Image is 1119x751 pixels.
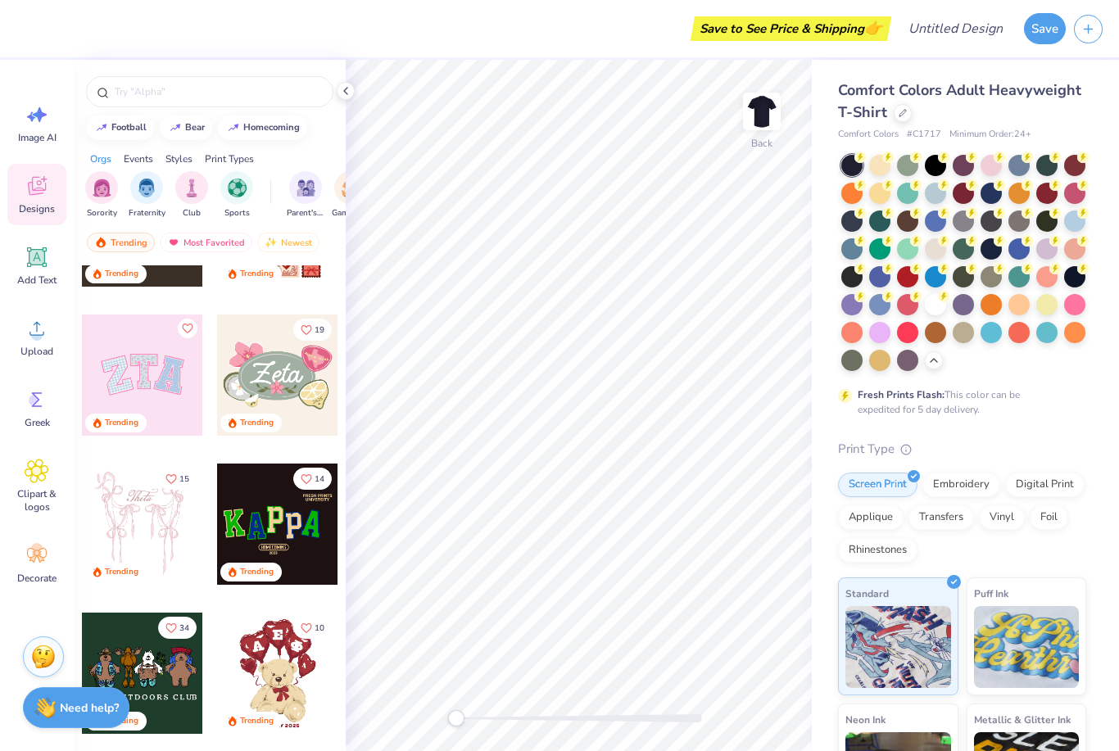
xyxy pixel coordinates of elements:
[240,566,274,578] div: Trending
[224,207,250,219] span: Sports
[257,233,319,252] div: Newest
[845,585,889,602] span: Standard
[1005,473,1085,497] div: Digital Print
[240,715,274,727] div: Trending
[293,319,332,341] button: Like
[293,468,332,490] button: Like
[220,171,253,219] button: filter button
[243,123,300,132] div: homecoming
[129,171,165,219] button: filter button
[265,237,278,248] img: newest.gif
[838,128,899,142] span: Comfort Colors
[17,572,57,585] span: Decorate
[205,152,254,166] div: Print Types
[974,711,1071,728] span: Metallic & Glitter Ink
[287,171,324,219] div: filter for Parent's Weekend
[315,624,324,632] span: 10
[864,18,882,38] span: 👉
[10,487,64,513] span: Clipart & logos
[1030,505,1068,530] div: Foil
[93,179,111,197] img: Sorority Image
[129,207,165,219] span: Fraternity
[175,171,208,219] div: filter for Club
[332,171,369,219] div: filter for Game Day
[858,387,1059,417] div: This color can be expedited for 5 day delivery.
[60,700,119,716] strong: Need help?
[240,417,274,429] div: Trending
[858,388,945,401] strong: Fresh Prints Flash:
[745,95,778,128] img: Back
[95,123,108,133] img: trend_line.gif
[160,115,212,140] button: bear
[18,131,57,144] span: Image AI
[838,538,917,563] div: Rhinestones
[695,16,887,41] div: Save to See Price & Shipping
[979,505,1025,530] div: Vinyl
[907,128,941,142] span: # C1717
[86,115,154,140] button: football
[105,566,138,578] div: Trending
[908,505,974,530] div: Transfers
[974,585,1008,602] span: Puff Ink
[169,123,182,133] img: trend_line.gif
[85,171,118,219] button: filter button
[220,171,253,219] div: filter for Sports
[178,319,197,338] button: Like
[287,207,324,219] span: Parent's Weekend
[87,207,117,219] span: Sorority
[332,171,369,219] button: filter button
[228,179,247,197] img: Sports Image
[179,624,189,632] span: 34
[17,274,57,287] span: Add Text
[838,440,1086,459] div: Print Type
[175,171,208,219] button: filter button
[113,84,323,100] input: Try "Alpha"
[105,417,138,429] div: Trending
[838,505,904,530] div: Applique
[183,207,201,219] span: Club
[19,202,55,215] span: Designs
[227,123,240,133] img: trend_line.gif
[183,179,201,197] img: Club Image
[160,233,252,252] div: Most Favorited
[751,136,772,151] div: Back
[105,268,138,280] div: Trending
[845,606,951,688] img: Standard
[974,606,1080,688] img: Puff Ink
[185,123,205,132] div: bear
[87,233,155,252] div: Trending
[138,179,156,197] img: Fraternity Image
[838,80,1081,122] span: Comfort Colors Adult Heavyweight T-Shirt
[895,12,1016,45] input: Untitled Design
[297,179,315,197] img: Parent's Weekend Image
[838,473,917,497] div: Screen Print
[20,345,53,358] span: Upload
[1024,13,1066,44] button: Save
[94,237,107,248] img: trending.gif
[85,171,118,219] div: filter for Sorority
[240,268,274,280] div: Trending
[158,617,197,639] button: Like
[342,179,360,197] img: Game Day Image
[90,152,111,166] div: Orgs
[315,475,324,483] span: 14
[845,711,886,728] span: Neon Ink
[25,416,50,429] span: Greek
[922,473,1000,497] div: Embroidery
[129,171,165,219] div: filter for Fraternity
[158,468,197,490] button: Like
[124,152,153,166] div: Events
[949,128,1031,142] span: Minimum Order: 24 +
[332,207,369,219] span: Game Day
[448,710,464,726] div: Accessibility label
[315,326,324,334] span: 19
[167,237,180,248] img: most_fav.gif
[293,617,332,639] button: Like
[111,123,147,132] div: football
[179,475,189,483] span: 15
[165,152,193,166] div: Styles
[287,171,324,219] button: filter button
[218,115,307,140] button: homecoming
